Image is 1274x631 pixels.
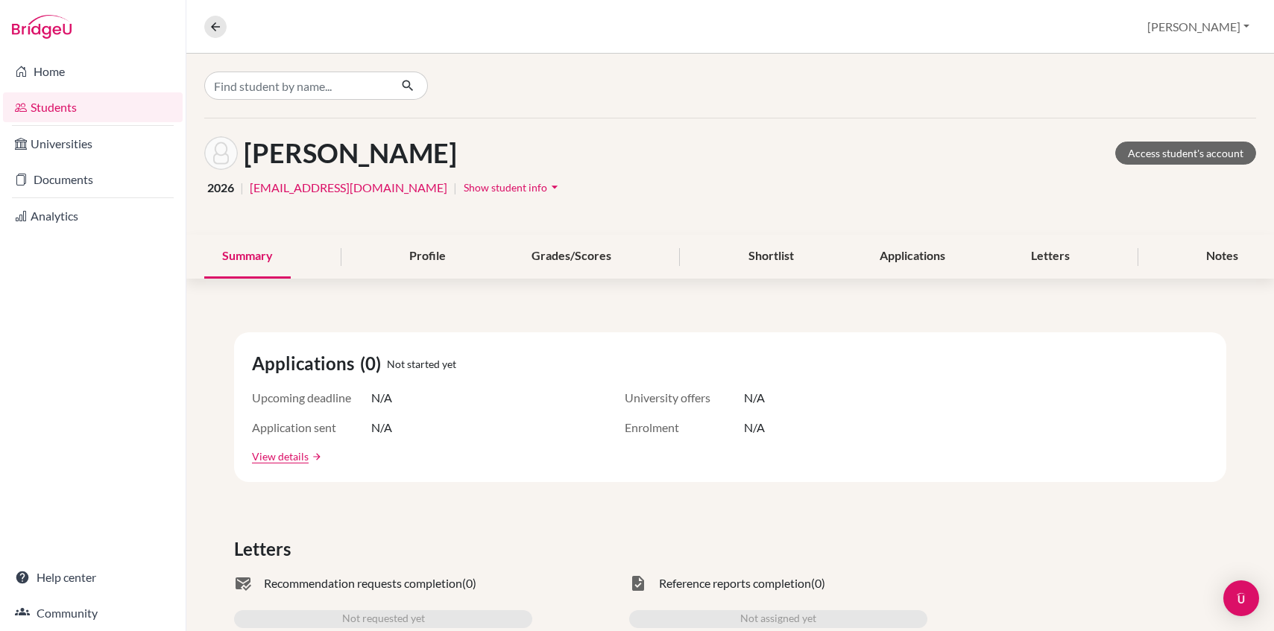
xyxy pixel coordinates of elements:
a: Access student's account [1115,142,1256,165]
span: Not assigned yet [740,610,816,628]
span: University offers [625,389,744,407]
span: Upcoming deadline [252,389,371,407]
span: | [240,179,244,197]
a: Analytics [3,201,183,231]
span: Reference reports completion [659,574,811,592]
button: [PERSON_NAME] [1141,13,1256,41]
a: Community [3,598,183,628]
div: Grades/Scores [514,235,629,279]
h1: [PERSON_NAME] [244,137,457,169]
a: Help center [3,562,183,592]
span: Letters [234,536,297,562]
div: Open Intercom Messenger [1223,580,1259,616]
span: Application sent [252,419,371,437]
span: N/A [744,419,765,437]
div: Letters [1013,235,1088,279]
div: Shortlist [731,235,812,279]
span: N/A [371,389,392,407]
a: Home [3,57,183,86]
span: (0) [811,574,825,592]
a: arrow_forward [309,451,322,462]
span: Not started yet [387,356,456,372]
span: task [629,574,647,592]
input: Find student by name... [204,72,389,100]
span: Not requested yet [342,610,425,628]
div: Notes [1188,235,1256,279]
span: | [453,179,457,197]
a: Universities [3,129,183,159]
img: ivan jolly's avatar [204,136,238,170]
a: View details [252,448,309,464]
span: (0) [360,350,387,377]
span: Enrolment [625,419,744,437]
span: (0) [462,574,476,592]
span: Applications [252,350,360,377]
img: Bridge-U [12,15,72,39]
div: Applications [862,235,963,279]
button: Show student infoarrow_drop_down [463,176,563,199]
span: Show student info [464,181,547,194]
a: Documents [3,165,183,194]
div: Summary [204,235,291,279]
i: arrow_drop_down [547,180,562,194]
span: Recommendation requests completion [264,574,462,592]
span: N/A [744,389,765,407]
span: mark_email_read [234,574,252,592]
span: N/A [371,419,392,437]
a: Students [3,92,183,122]
span: 2026 [207,179,234,197]
div: Profile [391,235,464,279]
a: [EMAIL_ADDRESS][DOMAIN_NAME] [250,179,447,197]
